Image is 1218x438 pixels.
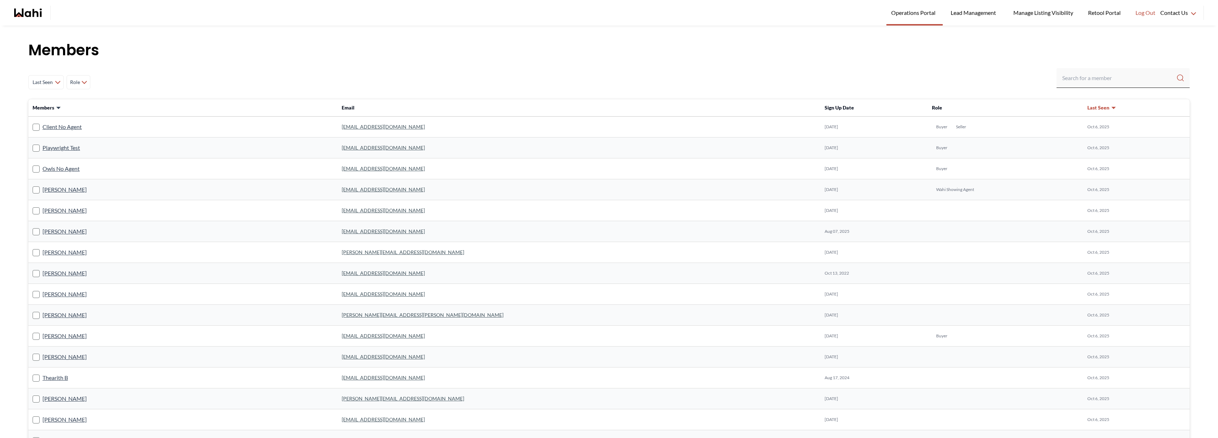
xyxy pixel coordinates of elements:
td: [DATE] [820,137,928,158]
a: [EMAIL_ADDRESS][DOMAIN_NAME] [342,228,425,234]
td: [DATE] [820,158,928,179]
td: Oct 6, 2025 [1083,200,1190,221]
a: [PERSON_NAME] [42,352,87,361]
td: [DATE] [820,305,928,326]
span: Members [33,104,54,111]
a: [PERSON_NAME] [42,310,87,320]
a: [EMAIL_ADDRESS][DOMAIN_NAME] [342,145,425,151]
td: [DATE] [820,347,928,367]
a: [EMAIL_ADDRESS][DOMAIN_NAME] [342,124,425,130]
h1: Members [28,40,1190,61]
td: Oct 6, 2025 [1083,388,1190,409]
a: Playwright Test [42,143,80,152]
a: [EMAIL_ADDRESS][DOMAIN_NAME] [342,354,425,360]
td: [DATE] [820,242,928,263]
span: Role [70,76,80,89]
td: Oct 6, 2025 [1083,179,1190,200]
td: Oct 6, 2025 [1083,347,1190,367]
span: Last Seen [1087,104,1109,111]
span: Seller [956,124,966,130]
a: [PERSON_NAME] [42,185,87,194]
td: [DATE] [820,326,928,347]
span: Role [932,105,942,111]
span: Operations Portal [891,8,938,17]
button: Members [33,104,61,111]
span: Buyer [936,166,947,172]
span: Email [342,105,354,111]
td: [DATE] [820,200,928,221]
td: Aug 17, 2024 [820,367,928,388]
a: [EMAIL_ADDRESS][DOMAIN_NAME] [342,186,425,192]
a: [PERSON_NAME][EMAIL_ADDRESS][DOMAIN_NAME] [342,395,464,401]
a: [EMAIL_ADDRESS][DOMAIN_NAME] [342,270,425,276]
span: Manage Listing Visibility [1011,8,1075,17]
td: [DATE] [820,284,928,305]
td: Oct 6, 2025 [1083,326,1190,347]
a: Client No Agent [42,122,82,131]
td: Oct 6, 2025 [1083,409,1190,430]
a: [EMAIL_ADDRESS][DOMAIN_NAME] [342,291,425,297]
td: Oct 6, 2025 [1083,305,1190,326]
td: Oct 6, 2025 [1083,263,1190,284]
td: Oct 6, 2025 [1083,117,1190,137]
td: Oct 6, 2025 [1083,367,1190,388]
a: [EMAIL_ADDRESS][DOMAIN_NAME] [342,416,425,422]
a: Thearith B [42,373,68,382]
td: Oct 6, 2025 [1083,221,1190,242]
a: [EMAIL_ADDRESS][DOMAIN_NAME] [342,375,425,381]
td: [DATE] [820,388,928,409]
a: [PERSON_NAME] [42,394,87,403]
td: Oct 13, 2022 [820,263,928,284]
a: [EMAIL_ADDRESS][DOMAIN_NAME] [342,207,425,213]
td: Oct 6, 2025 [1083,158,1190,179]
span: Buyer [936,124,947,130]
td: [DATE] [820,179,928,200]
a: [PERSON_NAME] [42,269,87,278]
span: Sign Up Date [825,105,854,111]
a: [PERSON_NAME] [42,290,87,299]
span: Lead Management [951,8,998,17]
a: [EMAIL_ADDRESS][DOMAIN_NAME] [342,333,425,339]
td: Aug 07, 2025 [820,221,928,242]
a: [PERSON_NAME][EMAIL_ADDRESS][PERSON_NAME][DOMAIN_NAME] [342,312,503,318]
button: Last Seen [1087,104,1116,111]
span: Buyer [936,145,947,151]
td: Oct 6, 2025 [1083,242,1190,263]
span: Buyer [936,333,947,339]
a: Owls No Agent [42,164,80,173]
a: Wahi homepage [14,9,42,17]
a: [PERSON_NAME] [42,415,87,424]
a: [PERSON_NAME] [42,227,87,236]
span: Wahi Showing Agent [936,187,974,192]
a: [PERSON_NAME] [42,248,87,257]
td: Oct 6, 2025 [1083,284,1190,305]
input: Search input [1062,72,1176,84]
a: [EMAIL_ADDRESS][DOMAIN_NAME] [342,165,425,172]
a: [PERSON_NAME] [42,206,87,215]
td: [DATE] [820,409,928,430]
a: [PERSON_NAME] [42,331,87,341]
td: [DATE] [820,117,928,137]
span: Log Out [1136,8,1155,17]
span: Retool Portal [1088,8,1123,17]
td: Oct 6, 2025 [1083,137,1190,158]
span: Last Seen [32,76,53,89]
a: [PERSON_NAME][EMAIL_ADDRESS][DOMAIN_NAME] [342,249,464,255]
